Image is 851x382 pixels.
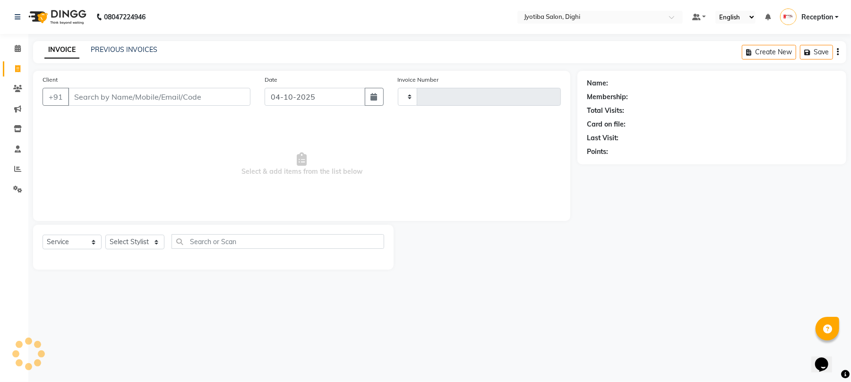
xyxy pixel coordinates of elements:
div: Name: [587,78,608,88]
input: Search by Name/Mobile/Email/Code [68,88,250,106]
button: +91 [43,88,69,106]
a: INVOICE [44,42,79,59]
div: Points: [587,147,608,157]
img: logo [24,4,89,30]
span: Reception [801,12,833,22]
label: Invoice Number [398,76,439,84]
img: Reception [780,8,797,25]
label: Client [43,76,58,84]
span: Select & add items from the list below [43,117,561,212]
b: 08047224946 [104,4,146,30]
div: Total Visits: [587,106,624,116]
div: Membership: [587,92,628,102]
iframe: chat widget [811,344,842,373]
button: Save [800,45,833,59]
input: Search or Scan [172,234,384,249]
a: PREVIOUS INVOICES [91,45,157,54]
button: Create New [742,45,796,59]
div: Card on file: [587,119,626,129]
div: Last Visit: [587,133,619,143]
label: Date [265,76,277,84]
